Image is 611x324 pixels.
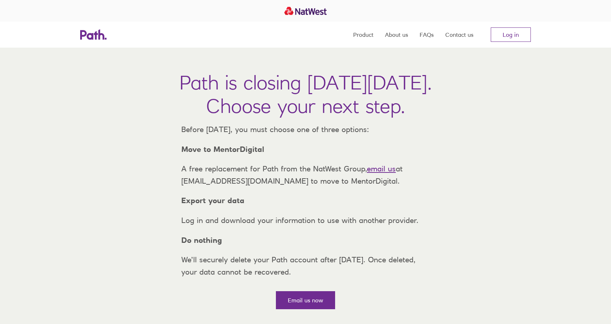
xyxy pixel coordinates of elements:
[175,163,435,187] p: A free replacement for Path from the NatWest Group, at [EMAIL_ADDRESS][DOMAIN_NAME] to move to Me...
[367,164,396,173] a: email us
[179,71,432,118] h1: Path is closing [DATE][DATE]. Choose your next step.
[181,196,244,205] strong: Export your data
[420,22,434,48] a: FAQs
[491,27,531,42] a: Log in
[276,291,335,309] a: Email us now
[353,22,373,48] a: Product
[385,22,408,48] a: About us
[181,145,264,154] strong: Move to MentorDigital
[175,214,435,227] p: Log in and download your information to use with another provider.
[445,22,473,48] a: Contact us
[175,254,435,278] p: We’ll securely delete your Path account after [DATE]. Once deleted, your data cannot be recovered.
[181,236,222,245] strong: Do nothing
[175,123,435,136] p: Before [DATE], you must choose one of three options:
